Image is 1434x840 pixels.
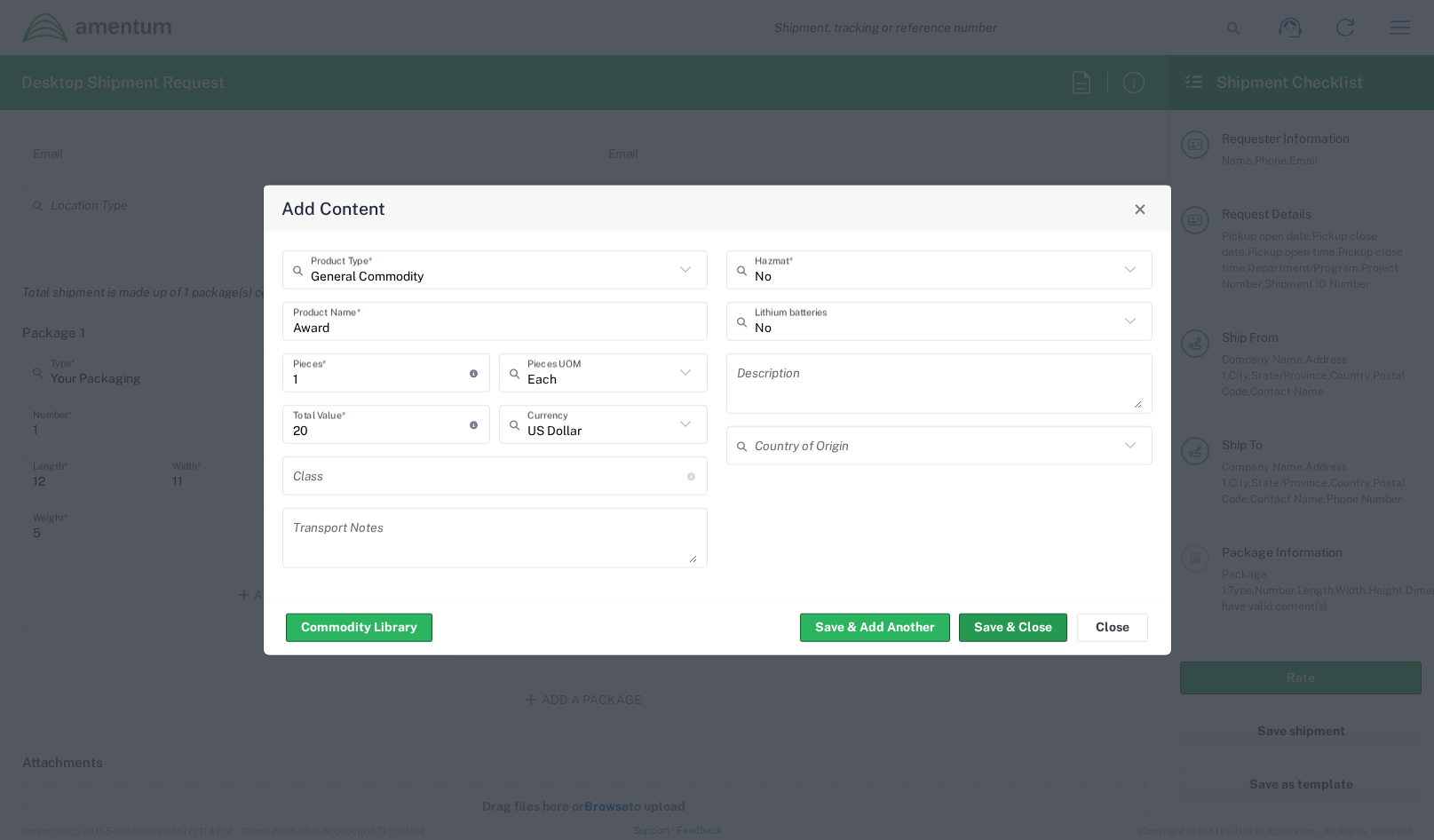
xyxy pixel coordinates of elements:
h4: Add Content [281,195,385,221]
button: Save & Close [959,613,1067,641]
button: Save & Add Another [800,613,950,641]
button: Close [1077,613,1148,641]
button: Close [1128,196,1153,221]
button: Commodity Library [286,613,432,641]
